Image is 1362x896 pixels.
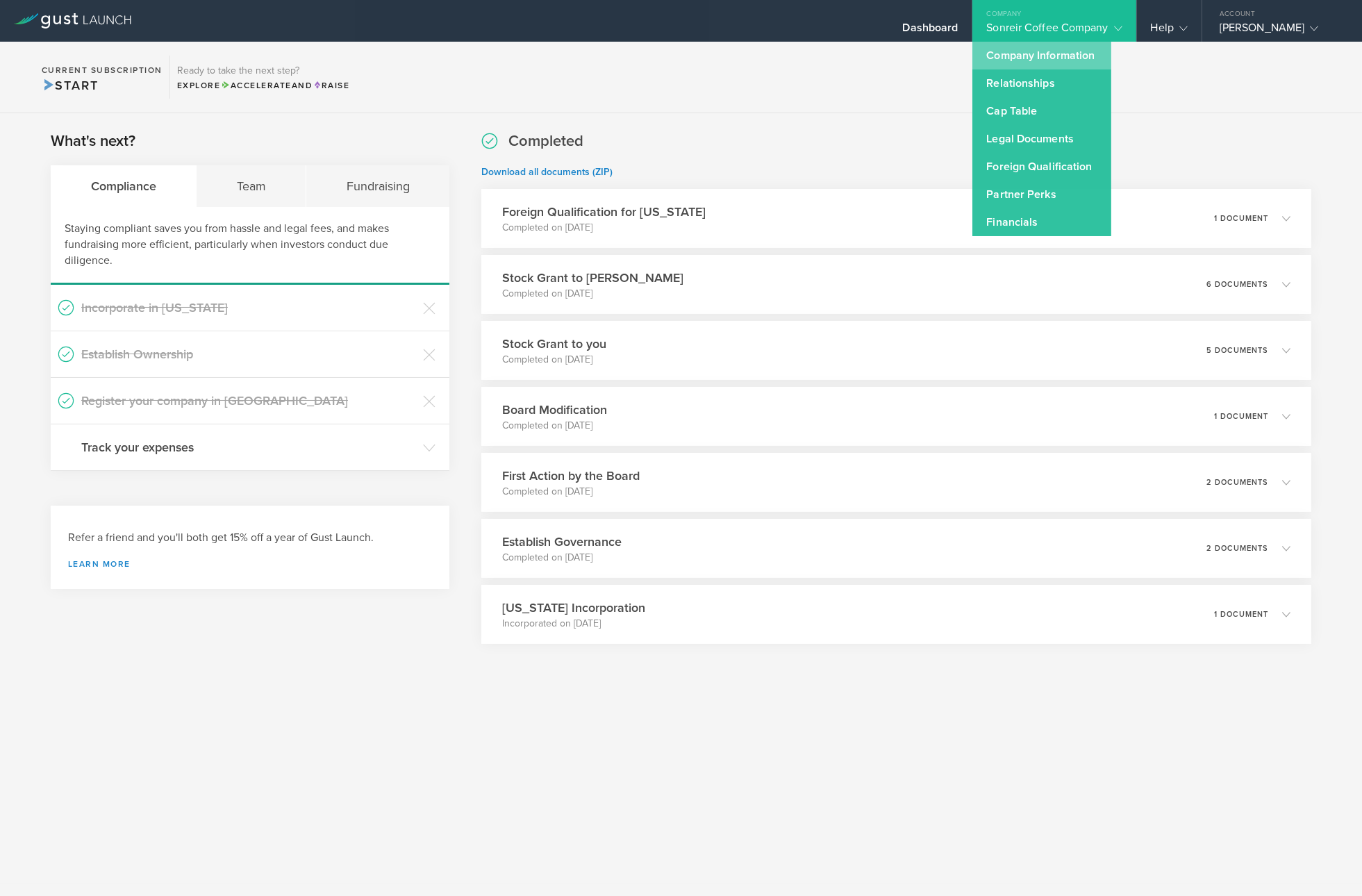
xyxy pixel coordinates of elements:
p: Completed on [DATE] [502,353,606,367]
div: Fundraising [306,165,449,207]
span: Raise [313,81,349,90]
div: Dashboard [902,21,958,42]
h3: Establish Governance [502,533,622,551]
span: Start [42,78,98,93]
h3: Stock Grant to [PERSON_NAME] [502,269,683,287]
h3: Foreign Qualification for [US_STATE] [502,203,706,221]
h3: Incorporate in [US_STATE] [81,299,416,317]
div: Staying compliant saves you from hassle and legal fees, and makes fundraising more efficient, par... [51,207,449,285]
p: 1 document [1214,611,1268,618]
p: Completed on [DATE] [502,551,622,565]
p: Completed on [DATE] [502,419,607,433]
p: Completed on [DATE] [502,485,640,499]
h3: Refer a friend and you'll both get 15% off a year of Gust Launch. [68,530,432,546]
p: 5 documents [1206,347,1268,354]
span: and [221,81,313,90]
div: Ready to take the next step?ExploreAccelerateandRaise [169,56,356,99]
div: Help [1151,21,1188,42]
p: 1 document [1214,215,1268,222]
h2: What's next? [51,131,135,151]
a: Download all documents (ZIP) [481,166,613,178]
p: 1 document [1214,413,1268,420]
h2: Completed [508,131,583,151]
iframe: Chat Widget [1293,829,1362,896]
div: Team [197,165,306,207]
h3: Stock Grant to you [502,335,606,353]
h3: Establish Ownership [81,345,416,363]
h3: Board Modification [502,401,607,419]
h3: Track your expenses [81,438,416,456]
h3: Register your company in [GEOGRAPHIC_DATA] [81,392,416,410]
h2: Current Subscription [42,66,163,74]
h3: Ready to take the next step? [177,66,349,76]
div: Compliance [51,165,197,207]
div: Explore [177,79,349,92]
div: [PERSON_NAME] [1220,21,1338,42]
p: 6 documents [1206,281,1268,288]
p: Incorporated on [DATE] [502,617,645,631]
h3: [US_STATE] Incorporation [502,599,645,617]
p: 2 documents [1206,479,1268,486]
span: Accelerate [221,81,292,90]
p: Completed on [DATE] [502,221,706,235]
p: Completed on [DATE] [502,287,683,301]
p: 2 documents [1206,545,1268,552]
div: Sonreir Coffee Company [986,21,1122,42]
h3: First Action by the Board [502,467,640,485]
a: Learn more [68,560,432,568]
